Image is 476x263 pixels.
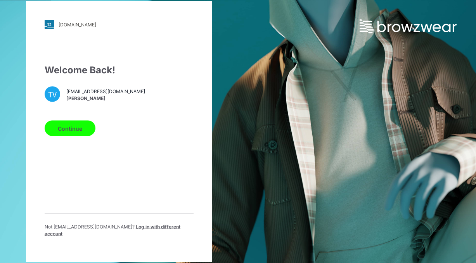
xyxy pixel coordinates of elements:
[45,223,194,237] p: Not [EMAIL_ADDRESS][DOMAIN_NAME] ?
[59,21,96,27] div: [DOMAIN_NAME]
[45,20,54,29] img: stylezone-logo.562084cfcfab977791bfbf7441f1a819.svg
[66,95,145,102] span: [PERSON_NAME]
[45,87,60,102] div: TV
[45,20,194,29] a: [DOMAIN_NAME]
[66,88,145,95] span: [EMAIL_ADDRESS][DOMAIN_NAME]
[360,19,457,33] img: browzwear-logo.e42bd6dac1945053ebaf764b6aa21510.svg
[45,63,194,77] div: Welcome Back!
[45,121,95,136] button: Continue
